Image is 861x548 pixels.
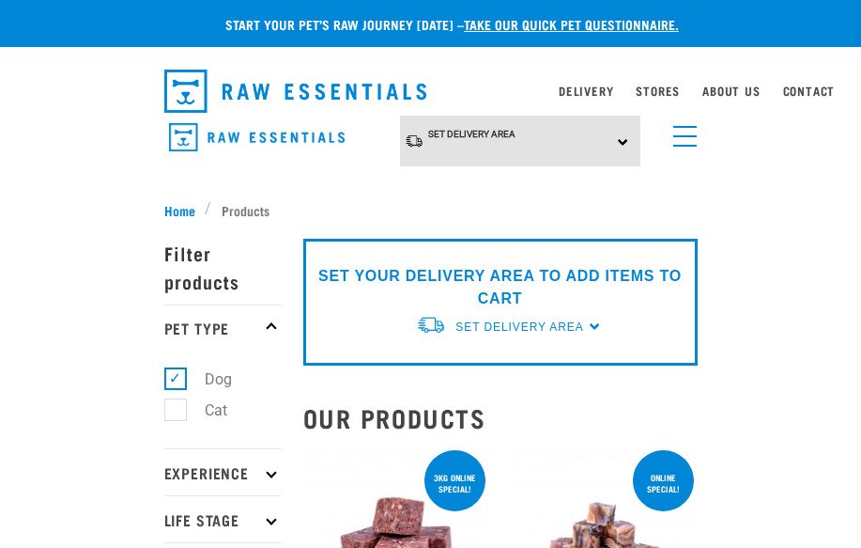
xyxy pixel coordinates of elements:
a: Stores [636,87,680,94]
label: Cat [175,399,235,422]
div: ONLINE SPECIAL! [633,463,694,503]
a: Contact [783,87,836,94]
img: Raw Essentials Logo [164,70,427,113]
a: Home [164,200,206,220]
nav: breadcrumbs [164,200,698,220]
span: Home [164,200,195,220]
h2: Our Products [303,403,698,432]
img: van-moving.png [405,133,423,149]
span: Set Delivery Area [428,129,515,139]
p: SET YOUR DELIVERY AREA TO ADD ITEMS TO CART [317,265,684,310]
p: Pet Type [164,305,281,352]
img: Raw Essentials Logo [169,123,345,152]
a: take our quick pet questionnaire. [464,21,679,27]
a: menu [664,115,698,149]
p: Experience [164,448,281,495]
nav: dropdown navigation [149,62,713,120]
p: Life Stage [164,495,281,542]
img: van-moving.png [416,315,446,335]
a: About Us [702,87,760,94]
a: Delivery [559,87,613,94]
span: Set Delivery Area [455,321,583,334]
label: Dog [175,368,239,391]
div: 3kg online special! [424,463,485,503]
p: Filter products [164,229,281,305]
